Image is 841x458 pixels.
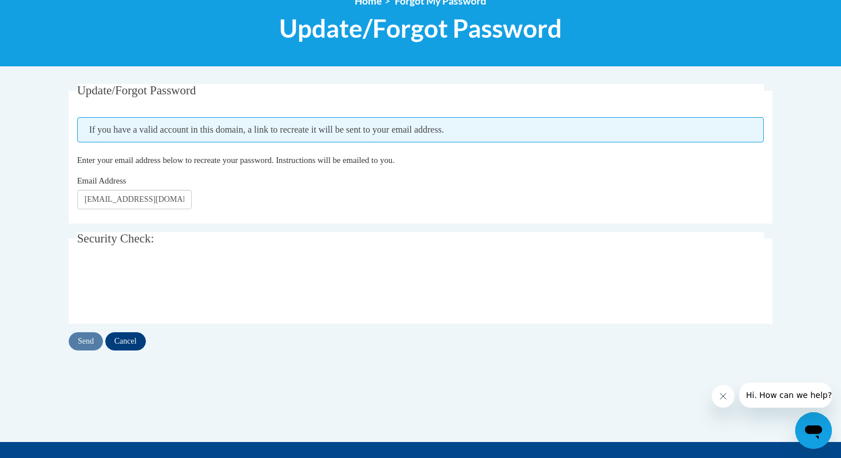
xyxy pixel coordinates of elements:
span: Update/Forgot Password [279,13,562,43]
span: If you have a valid account in this domain, a link to recreate it will be sent to your email addr... [77,117,764,142]
iframe: Message from company [739,383,832,408]
span: Enter your email address below to recreate your password. Instructions will be emailed to you. [77,156,395,165]
span: Update/Forgot Password [77,83,196,97]
iframe: Button to launch messaging window [795,412,832,449]
span: Email Address [77,176,126,185]
span: Security Check: [77,232,154,245]
iframe: Close message [712,385,735,408]
input: Cancel [105,332,146,351]
iframe: reCAPTCHA [77,265,251,309]
input: Email [77,190,192,209]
